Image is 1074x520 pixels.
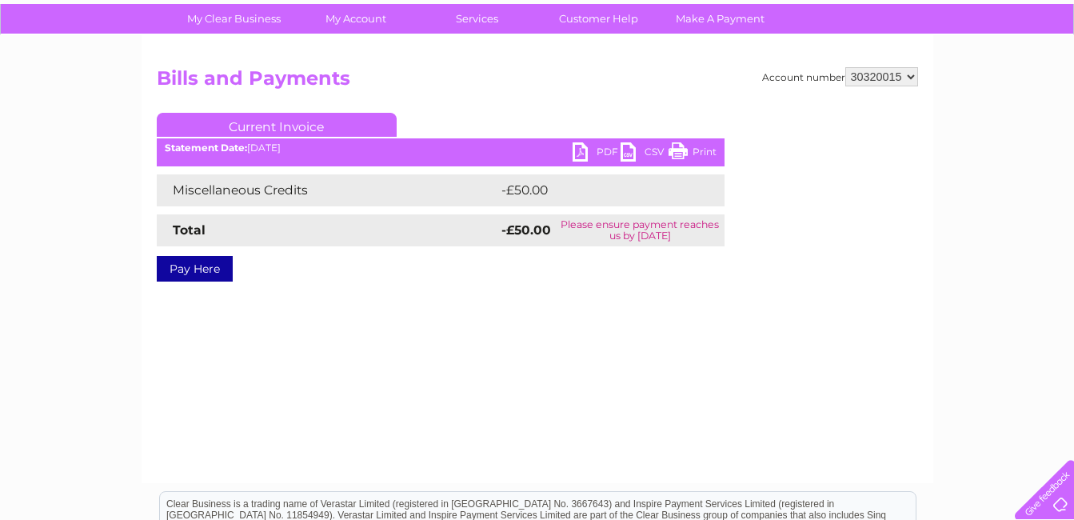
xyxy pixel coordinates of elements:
[173,222,206,238] strong: Total
[669,142,717,166] a: Print
[877,68,925,80] a: Telecoms
[556,214,725,246] td: Please ensure payment reaches us by [DATE]
[497,174,696,206] td: -£50.00
[773,8,883,28] a: 0333 014 3131
[832,68,868,80] a: Energy
[762,67,918,86] div: Account number
[793,68,823,80] a: Water
[157,142,725,154] div: [DATE]
[160,9,916,78] div: Clear Business is a trading name of Verastar Limited (registered in [GEOGRAPHIC_DATA] No. 3667643...
[38,42,119,90] img: logo.png
[968,68,1007,80] a: Contact
[157,256,233,282] a: Pay Here
[157,67,918,98] h2: Bills and Payments
[621,142,669,166] a: CSV
[157,113,397,137] a: Current Invoice
[501,222,551,238] strong: -£50.00
[289,4,421,34] a: My Account
[654,4,786,34] a: Make A Payment
[935,68,958,80] a: Blog
[168,4,300,34] a: My Clear Business
[573,142,621,166] a: PDF
[165,142,247,154] b: Statement Date:
[157,174,497,206] td: Miscellaneous Credits
[1021,68,1059,80] a: Log out
[411,4,543,34] a: Services
[533,4,665,34] a: Customer Help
